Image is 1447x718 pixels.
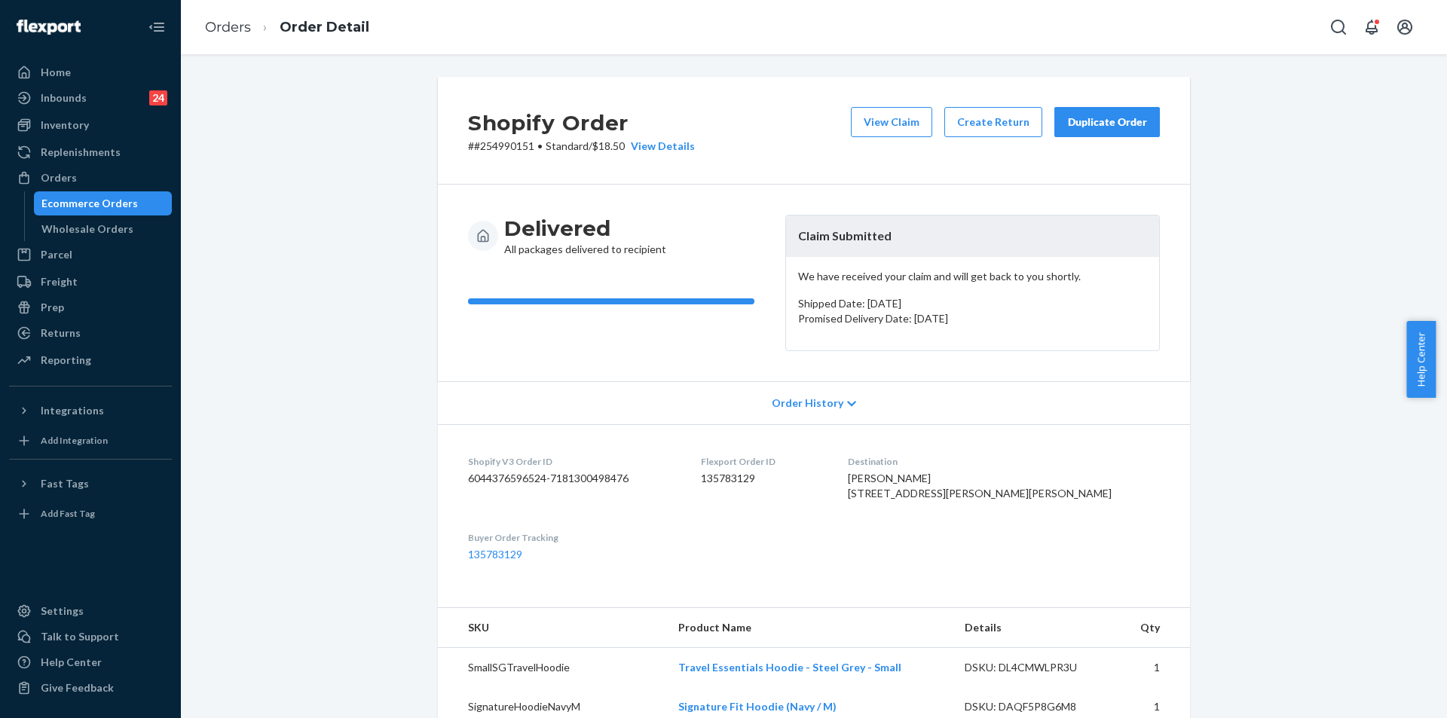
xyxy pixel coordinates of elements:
[546,139,589,152] span: Standard
[1118,648,1190,688] td: 1
[41,196,138,211] div: Ecommerce Orders
[798,269,1147,284] p: We have received your claim and will get back to you shortly.
[1390,12,1420,42] button: Open account menu
[9,348,172,372] a: Reporting
[468,107,695,139] h2: Shopify Order
[41,680,114,695] div: Give Feedback
[9,429,172,453] a: Add Integration
[504,215,666,242] h3: Delivered
[9,60,172,84] a: Home
[504,215,666,257] div: All packages delivered to recipient
[468,139,695,154] p: # #254990151 / $18.50
[9,502,172,526] a: Add Fast Tag
[34,217,173,241] a: Wholesale Orders
[41,507,95,520] div: Add Fast Tag
[965,660,1106,675] div: DSKU: DL4CMWLPR3U
[193,5,381,50] ol: breadcrumbs
[9,86,172,110] a: Inbounds24
[701,471,824,486] dd: 135783129
[41,65,71,80] div: Home
[41,603,84,619] div: Settings
[9,243,172,267] a: Parcel
[678,661,901,674] a: Travel Essentials Hoodie - Steel Grey - Small
[965,699,1106,714] div: DSKU: DAQF5P8G6M8
[848,472,1112,500] span: [PERSON_NAME] [STREET_ADDRESS][PERSON_NAME][PERSON_NAME]
[9,676,172,700] button: Give Feedback
[41,170,77,185] div: Orders
[9,599,172,623] a: Settings
[41,353,91,368] div: Reporting
[9,399,172,423] button: Integrations
[9,270,172,294] a: Freight
[1351,673,1432,710] iframe: Opens a widget where you can chat to one of our agents
[41,655,102,670] div: Help Center
[438,648,666,688] td: SmallSGTravelHoodie
[41,90,87,105] div: Inbounds
[34,191,173,215] a: Ecommerce Orders
[537,139,543,152] span: •
[41,403,104,418] div: Integrations
[9,321,172,345] a: Returns
[9,625,172,649] button: Talk to Support
[468,548,522,561] a: 135783129
[468,471,677,486] dd: 6044376596524-7181300498476
[41,145,121,160] div: Replenishments
[798,296,1147,311] p: Shipped Date: [DATE]
[625,139,695,154] button: View Details
[848,455,1160,468] dt: Destination
[9,140,172,164] a: Replenishments
[205,19,251,35] a: Orders
[9,113,172,137] a: Inventory
[41,222,133,237] div: Wholesale Orders
[41,274,78,289] div: Freight
[438,608,666,648] th: SKU
[468,531,677,544] dt: Buyer Order Tracking
[9,472,172,496] button: Fast Tags
[41,247,72,262] div: Parcel
[17,20,81,35] img: Flexport logo
[1357,12,1387,42] button: Open notifications
[41,434,108,447] div: Add Integration
[678,700,837,713] a: Signature Fit Hoodie (Navy / M)
[1323,12,1354,42] button: Open Search Box
[149,90,167,105] div: 24
[666,608,953,648] th: Product Name
[9,295,172,319] a: Prep
[851,107,932,137] button: View Claim
[9,650,172,674] a: Help Center
[953,608,1118,648] th: Details
[9,166,172,190] a: Orders
[280,19,369,35] a: Order Detail
[41,325,81,341] div: Returns
[1406,321,1436,398] button: Help Center
[798,311,1147,326] p: Promised Delivery Date: [DATE]
[701,455,824,468] dt: Flexport Order ID
[944,107,1042,137] button: Create Return
[772,396,843,411] span: Order History
[142,12,172,42] button: Close Navigation
[1118,608,1190,648] th: Qty
[1067,115,1147,130] div: Duplicate Order
[1054,107,1160,137] button: Duplicate Order
[786,215,1159,257] header: Claim Submitted
[41,118,89,133] div: Inventory
[41,300,64,315] div: Prep
[41,476,89,491] div: Fast Tags
[468,455,677,468] dt: Shopify V3 Order ID
[41,629,119,644] div: Talk to Support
